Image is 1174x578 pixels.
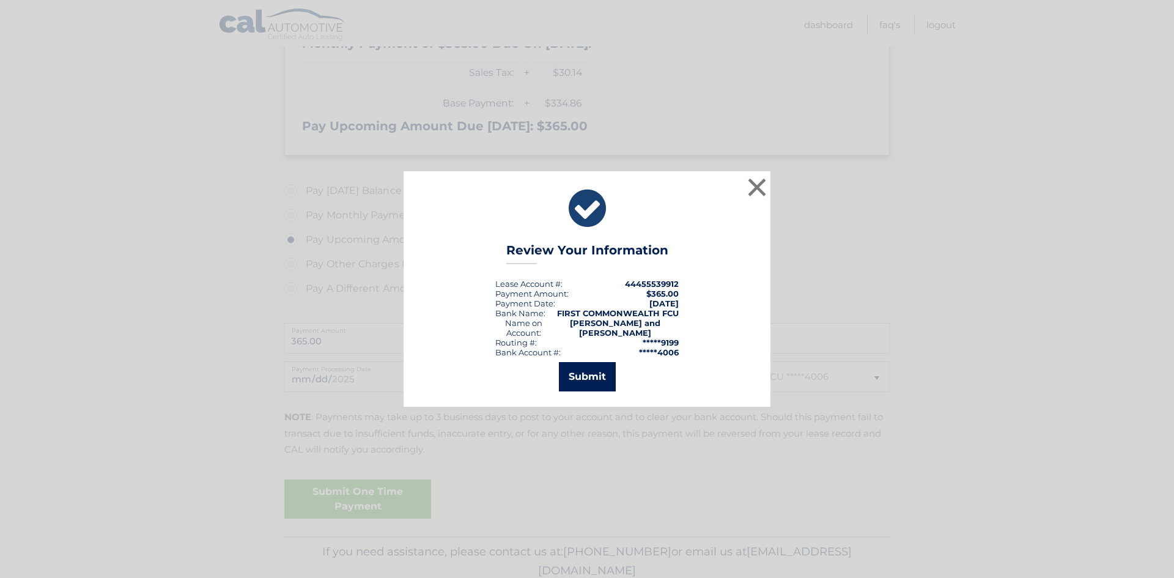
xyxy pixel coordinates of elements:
h3: Review Your Information [506,243,668,264]
span: $365.00 [646,289,679,298]
div: Payment Amount: [495,289,569,298]
button: Submit [559,362,616,391]
span: Payment Date [495,298,553,308]
strong: [PERSON_NAME] and [PERSON_NAME] [570,318,660,338]
button: × [745,175,769,199]
strong: FIRST COMMONWEALTH FCU [557,308,679,318]
div: Lease Account #: [495,279,563,289]
strong: 44455539912 [625,279,679,289]
div: Name on Account: [495,318,552,338]
div: Bank Account #: [495,347,561,357]
div: : [495,298,555,308]
div: Routing #: [495,338,537,347]
span: [DATE] [649,298,679,308]
div: Bank Name: [495,308,545,318]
